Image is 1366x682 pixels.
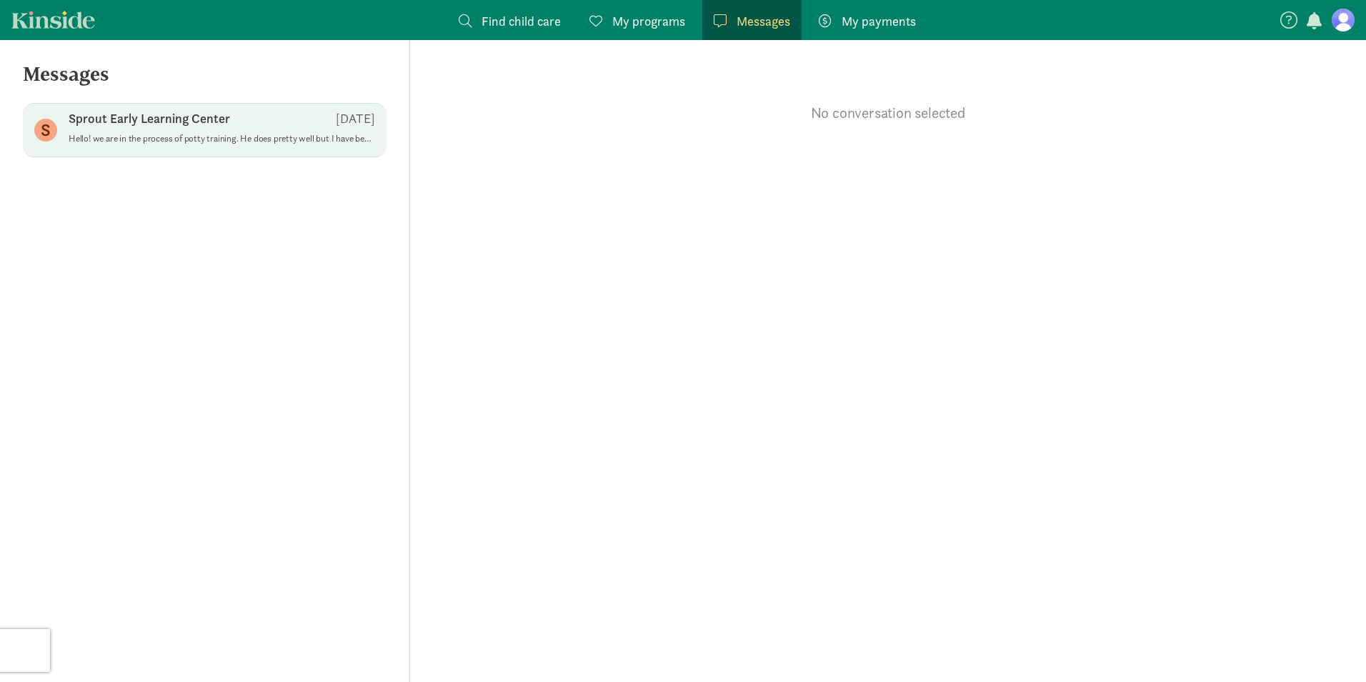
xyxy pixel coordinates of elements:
p: [DATE] [336,110,375,127]
span: Find child care [482,11,561,31]
p: No conversation selected [410,103,1366,123]
span: My programs [612,11,685,31]
figure: S [34,119,57,142]
p: Hello! we are in the process of potty training. He does pretty well but I have been consistently ... [69,133,375,144]
span: Messages [737,11,790,31]
p: Sprout Early Learning Center [69,110,230,127]
span: My payments [842,11,916,31]
a: Kinside [11,11,95,29]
